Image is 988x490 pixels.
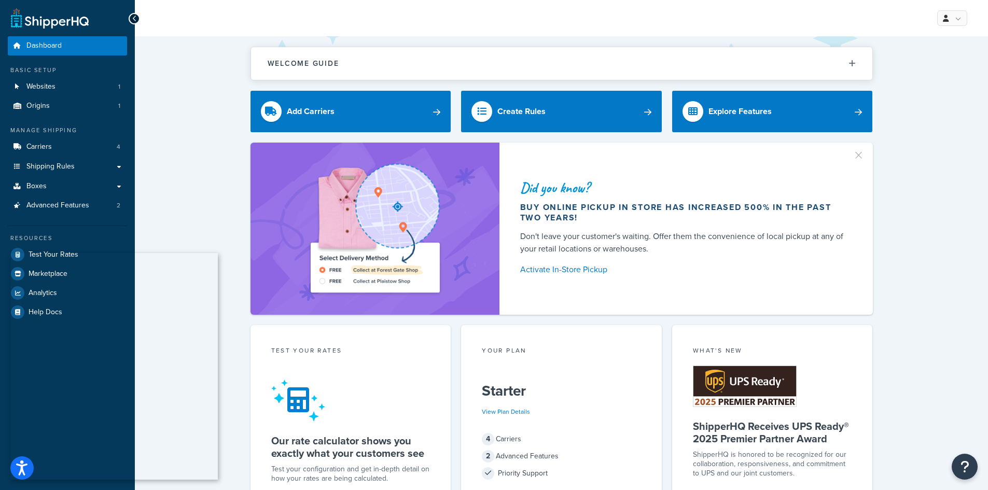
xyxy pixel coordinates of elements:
[8,234,127,243] div: Resources
[461,91,662,132] a: Create Rules
[520,180,848,195] div: Did you know?
[8,36,127,55] a: Dashboard
[271,435,430,459] h5: Our rate calculator shows you exactly what your customers see
[482,449,641,464] div: Advanced Features
[271,465,430,483] div: Test your configuration and get in-depth detail on how your rates are being calculated.
[8,264,127,283] a: Marketplace
[251,91,451,132] a: Add Carriers
[497,104,546,119] div: Create Rules
[520,230,848,255] div: Don't leave your customer's waiting. Offer them the convenience of local pickup at any of your re...
[8,96,127,116] a: Origins1
[26,182,47,191] span: Boxes
[8,196,127,215] a: Advanced Features2
[8,96,127,116] li: Origins
[118,82,120,91] span: 1
[8,303,127,321] a: Help Docs
[708,104,772,119] div: Explore Features
[287,104,335,119] div: Add Carriers
[672,91,873,132] a: Explore Features
[26,143,52,151] span: Carriers
[482,466,641,481] div: Priority Support
[693,346,852,358] div: What's New
[8,137,127,157] li: Carriers
[8,196,127,215] li: Advanced Features
[482,433,494,445] span: 4
[26,102,50,110] span: Origins
[8,157,127,176] a: Shipping Rules
[8,177,127,196] a: Boxes
[26,201,89,210] span: Advanced Features
[26,162,75,171] span: Shipping Rules
[26,82,55,91] span: Websites
[117,143,120,151] span: 4
[482,407,530,416] a: View Plan Details
[117,201,120,210] span: 2
[268,60,339,67] h2: Welcome Guide
[693,450,852,478] p: ShipperHQ is honored to be recognized for our collaboration, responsiveness, and commitment to UP...
[8,284,127,302] a: Analytics
[8,77,127,96] li: Websites
[8,66,127,75] div: Basic Setup
[271,346,430,358] div: Test your rates
[952,454,978,480] button: Open Resource Center
[482,346,641,358] div: Your Plan
[8,77,127,96] a: Websites1
[520,202,848,223] div: Buy online pickup in store has increased 500% in the past two years!
[8,245,127,264] a: Test Your Rates
[482,450,494,463] span: 2
[251,47,872,80] button: Welcome Guide
[482,432,641,446] div: Carriers
[8,126,127,135] div: Manage Shipping
[482,383,641,399] h5: Starter
[8,137,127,157] a: Carriers4
[281,158,469,299] img: ad-shirt-map-b0359fc47e01cab431d101c4b569394f6a03f54285957d908178d52f29eb9668.png
[118,102,120,110] span: 1
[26,41,62,50] span: Dashboard
[693,420,852,445] h5: ShipperHQ Receives UPS Ready® 2025 Premier Partner Award
[29,250,78,259] span: Test Your Rates
[520,262,848,277] a: Activate In-Store Pickup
